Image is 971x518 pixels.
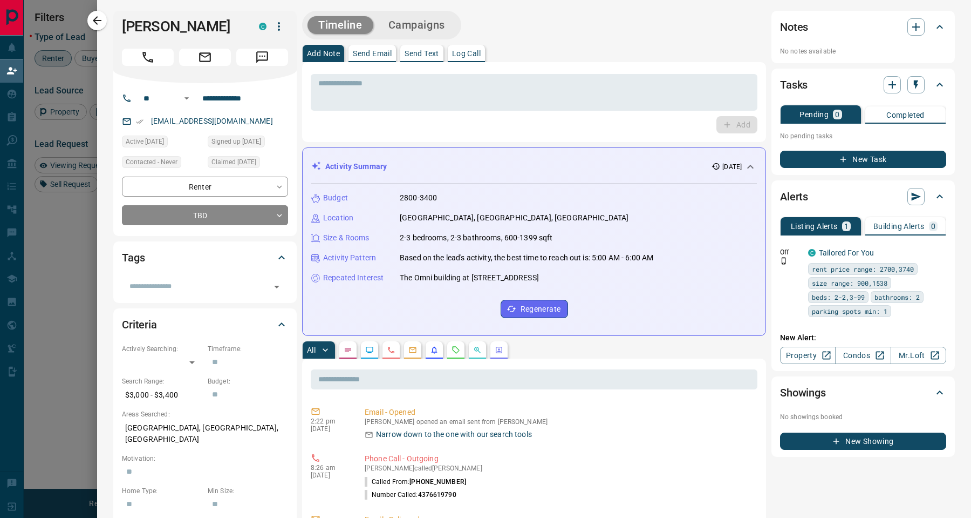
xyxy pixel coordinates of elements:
[791,223,838,230] p: Listing Alerts
[269,279,284,294] button: Open
[891,347,946,364] a: Mr.Loft
[819,248,874,257] a: Tailored For You
[122,376,202,386] p: Search Range:
[126,136,164,147] span: Active [DATE]
[365,418,753,426] p: [PERSON_NAME] opened an email sent from [PERSON_NAME]
[812,278,887,288] span: size range: 900,1538
[151,117,273,125] a: [EMAIL_ADDRESS][DOMAIN_NAME]
[136,118,143,125] svg: Email Verified
[452,346,460,354] svg: Requests
[722,162,742,172] p: [DATE]
[408,346,417,354] svg: Emails
[179,49,231,66] span: Email
[311,472,348,479] p: [DATE]
[780,151,946,168] button: New Task
[931,223,935,230] p: 0
[344,346,352,354] svg: Notes
[409,478,466,486] span: [PHONE_NUMBER]
[323,252,376,264] p: Activity Pattern
[323,212,353,224] p: Location
[405,50,439,57] p: Send Text
[126,157,177,167] span: Contacted - Never
[835,347,891,364] a: Condos
[208,344,288,354] p: Timeframe:
[365,477,466,487] p: Called From:
[208,376,288,386] p: Budget:
[452,50,481,57] p: Log Call
[236,49,288,66] span: Message
[812,264,914,274] span: rent price range: 2700,3740
[400,212,628,224] p: [GEOGRAPHIC_DATA], [GEOGRAPHIC_DATA], [GEOGRAPHIC_DATA]
[780,184,946,210] div: Alerts
[387,346,395,354] svg: Calls
[780,332,946,344] p: New Alert:
[780,412,946,422] p: No showings booked
[365,453,753,465] p: Phone Call - Outgoing
[311,157,757,177] div: Activity Summary[DATE]
[873,223,925,230] p: Building Alerts
[122,177,288,197] div: Renter
[780,188,808,205] h2: Alerts
[311,425,348,433] p: [DATE]
[780,384,826,401] h2: Showings
[365,407,753,418] p: Email - Opened
[122,419,288,448] p: [GEOGRAPHIC_DATA], [GEOGRAPHIC_DATA], [GEOGRAPHIC_DATA]
[323,192,348,204] p: Budget
[430,346,439,354] svg: Listing Alerts
[122,312,288,338] div: Criteria
[874,292,920,302] span: bathrooms: 2
[208,486,288,496] p: Min Size:
[180,92,193,105] button: Open
[208,156,288,171] div: Thu Aug 14 2025
[122,486,202,496] p: Home Type:
[325,161,387,172] p: Activity Summary
[886,111,925,119] p: Completed
[780,14,946,40] div: Notes
[122,136,202,151] div: Tue Aug 12 2025
[323,272,384,284] p: Repeated Interest
[376,429,532,440] p: Narrow down to the one with our search tools
[122,49,174,66] span: Call
[122,205,288,225] div: TBD
[844,223,849,230] p: 1
[122,316,157,333] h2: Criteria
[780,433,946,450] button: New Showing
[400,252,653,264] p: Based on the lead's activity, the best time to reach out is: 5:00 AM - 6:00 AM
[122,245,288,271] div: Tags
[812,306,887,317] span: parking spots min: 1
[122,344,202,354] p: Actively Searching:
[799,111,829,118] p: Pending
[780,347,836,364] a: Property
[365,346,374,354] svg: Lead Browsing Activity
[812,292,865,302] span: beds: 2-2,3-99
[122,409,288,419] p: Areas Searched:
[495,346,503,354] svg: Agent Actions
[323,232,370,244] p: Size & Rooms
[780,18,808,36] h2: Notes
[780,380,946,406] div: Showings
[307,50,340,57] p: Add Note
[780,46,946,56] p: No notes available
[501,300,568,318] button: Regenerate
[307,16,373,34] button: Timeline
[208,136,288,151] div: Fri Jul 25 2025
[211,157,256,167] span: Claimed [DATE]
[400,232,553,244] p: 2-3 bedrooms, 2-3 bathrooms, 600-1399 sqft
[311,464,348,472] p: 8:26 am
[365,490,456,500] p: Number Called:
[835,111,839,118] p: 0
[365,465,753,472] p: [PERSON_NAME] called [PERSON_NAME]
[780,257,788,265] svg: Push Notification Only
[808,249,816,257] div: condos.ca
[400,192,437,204] p: 2800-3400
[122,249,145,266] h2: Tags
[122,386,202,404] p: $3,000 - $3,400
[378,16,456,34] button: Campaigns
[418,491,456,499] span: 4376619790
[311,418,348,425] p: 2:22 pm
[122,18,243,35] h1: [PERSON_NAME]
[780,72,946,98] div: Tasks
[259,23,266,30] div: condos.ca
[122,454,288,463] p: Motivation:
[211,136,261,147] span: Signed up [DATE]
